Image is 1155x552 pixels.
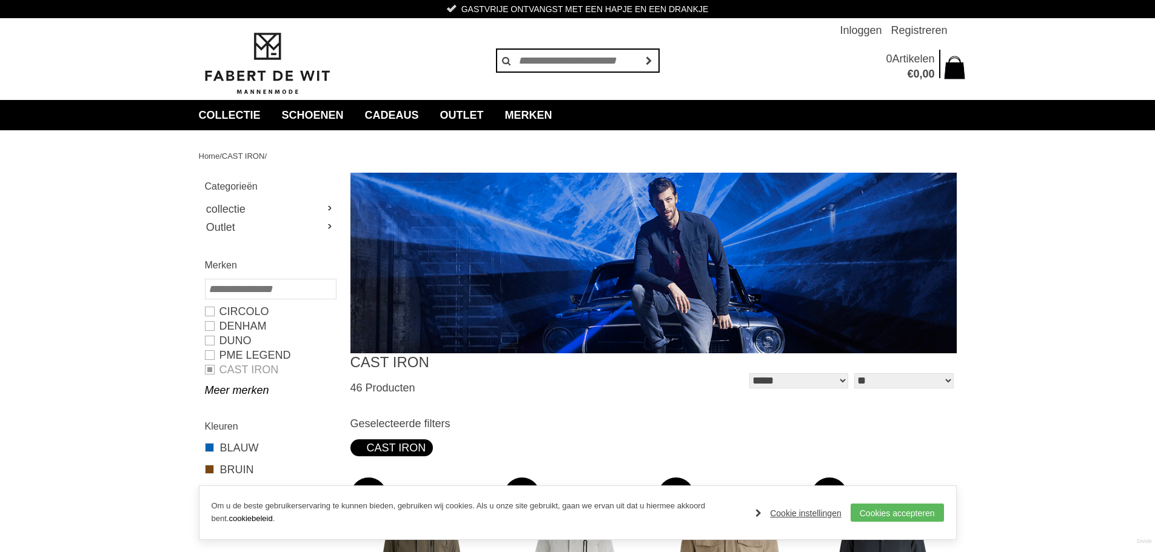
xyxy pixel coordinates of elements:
span: 0 [913,68,919,80]
span: / [219,151,222,161]
a: cookiebeleid [229,514,272,523]
a: PME LEGEND [205,348,335,362]
a: ECRU [205,484,335,499]
div: CAST IRON [358,439,426,456]
span: , [919,68,922,80]
a: BLAUW [205,440,335,456]
a: Meer merken [205,383,335,397]
span: € [907,68,913,80]
a: Schoenen [273,100,353,130]
a: Home [199,151,220,161]
span: / [264,151,267,161]
a: Cadeaus [356,100,428,130]
h3: Geselecteerde filters [350,417,957,430]
a: Outlet [431,100,493,130]
p: Om u de beste gebruikerservaring te kunnen bieden, gebruiken wij cookies. Als u onze site gebruik... [212,500,744,525]
a: Registreren [891,18,947,42]
a: collectie [190,100,270,130]
span: 00 [922,68,934,80]
img: Fabert de Wit [199,31,335,96]
a: Divide [1137,534,1152,549]
a: collectie [205,200,335,218]
img: CAST IRON [350,173,957,353]
a: Merken [496,100,561,130]
span: 0 [886,53,892,65]
span: Artikelen [892,53,934,65]
span: 46 Producten [350,382,415,394]
a: Cookie instellingen [755,504,842,522]
h2: Merken [205,258,335,273]
a: Outlet [205,218,335,236]
a: DENHAM [205,319,335,333]
a: Duno [205,333,335,348]
a: Inloggen [840,18,882,42]
a: Cookies accepteren [851,504,944,522]
h1: CAST IRON [350,353,654,371]
h2: Categorieën [205,179,335,194]
a: CAST IRON [222,151,265,161]
a: Circolo [205,304,335,319]
h2: Kleuren [205,419,335,434]
a: BRUIN [205,462,335,477]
